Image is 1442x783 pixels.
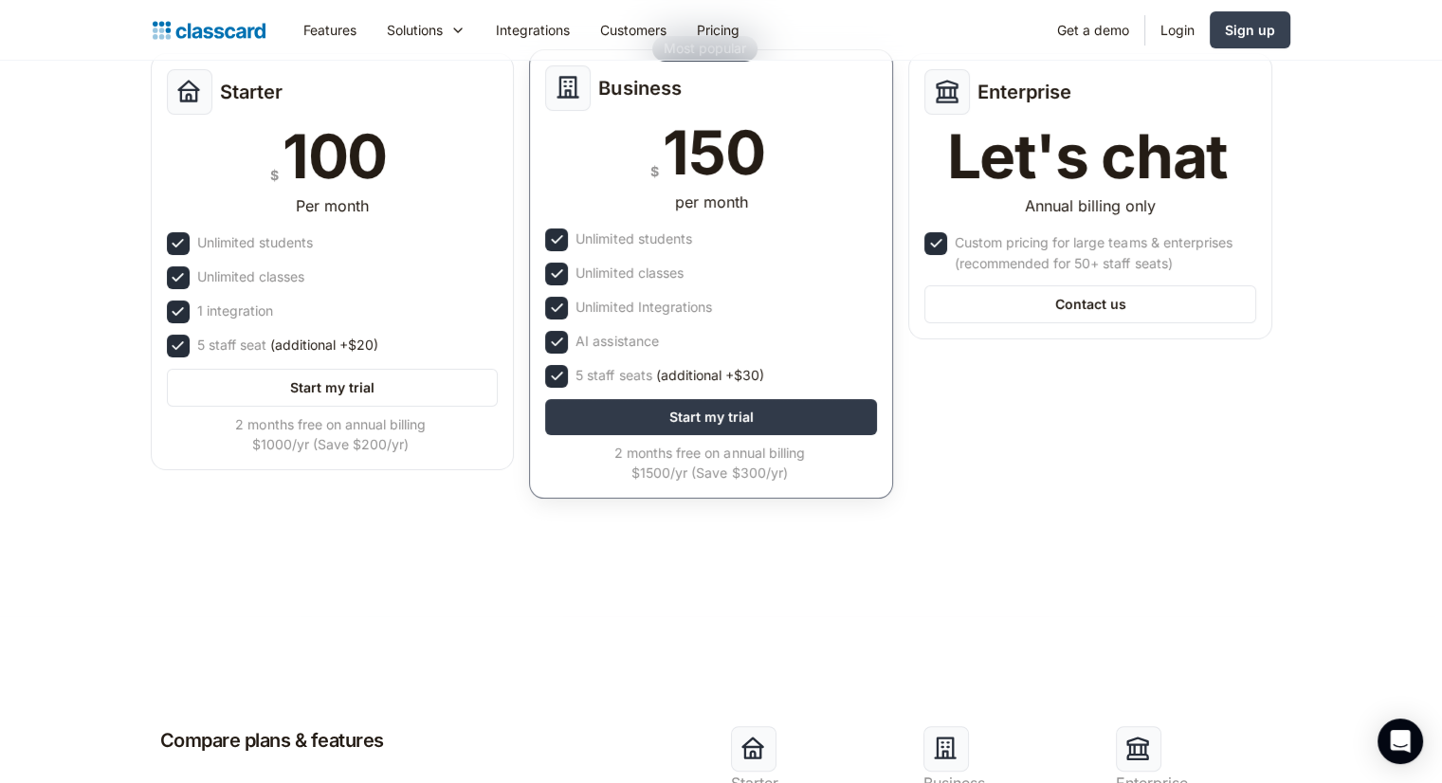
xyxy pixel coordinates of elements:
div: AI assistance [575,331,658,352]
div: Let's chat [947,126,1228,187]
a: Features [288,9,372,51]
div: Open Intercom Messenger [1378,719,1423,764]
h2: Enterprise [977,81,1071,103]
h2: Business [598,77,681,100]
div: 2 months free on annual billing $1500/yr (Save $300/yr) [545,443,873,483]
a: Contact us [924,285,1256,323]
div: $ [270,163,279,187]
div: 1 integration [197,300,273,321]
div: Unlimited students [575,228,691,249]
div: Per month [296,194,369,217]
div: 5 staff seats [575,365,763,386]
div: 100 [283,126,387,187]
a: Integrations [481,9,585,51]
div: Unlimited Integrations [575,297,711,318]
a: Start my trial [167,369,499,407]
span: (additional +$30) [655,365,763,386]
div: Unlimited students [197,232,313,253]
a: Logo [153,17,265,44]
div: Unlimited classes [197,266,304,287]
a: Get a demo [1042,9,1144,51]
h2: Starter [220,81,283,103]
div: Solutions [387,20,443,40]
div: $ [650,159,659,183]
a: Customers [585,9,682,51]
div: Sign up [1225,20,1275,40]
div: Custom pricing for large teams & enterprises (recommended for 50+ staff seats) [955,232,1252,274]
a: Start my trial [545,399,877,435]
a: Pricing [682,9,755,51]
div: Unlimited classes [575,263,683,283]
div: Annual billing only [1025,194,1156,217]
div: 150 [663,122,764,183]
div: Solutions [372,9,481,51]
div: 2 months free on annual billing $1000/yr (Save $200/yr) [167,414,495,454]
div: 5 staff seat [197,335,378,355]
div: per month [675,191,748,213]
a: Login [1145,9,1210,51]
span: (additional +$20) [270,335,378,355]
h2: Compare plans & features [153,726,384,755]
a: Sign up [1210,11,1290,48]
